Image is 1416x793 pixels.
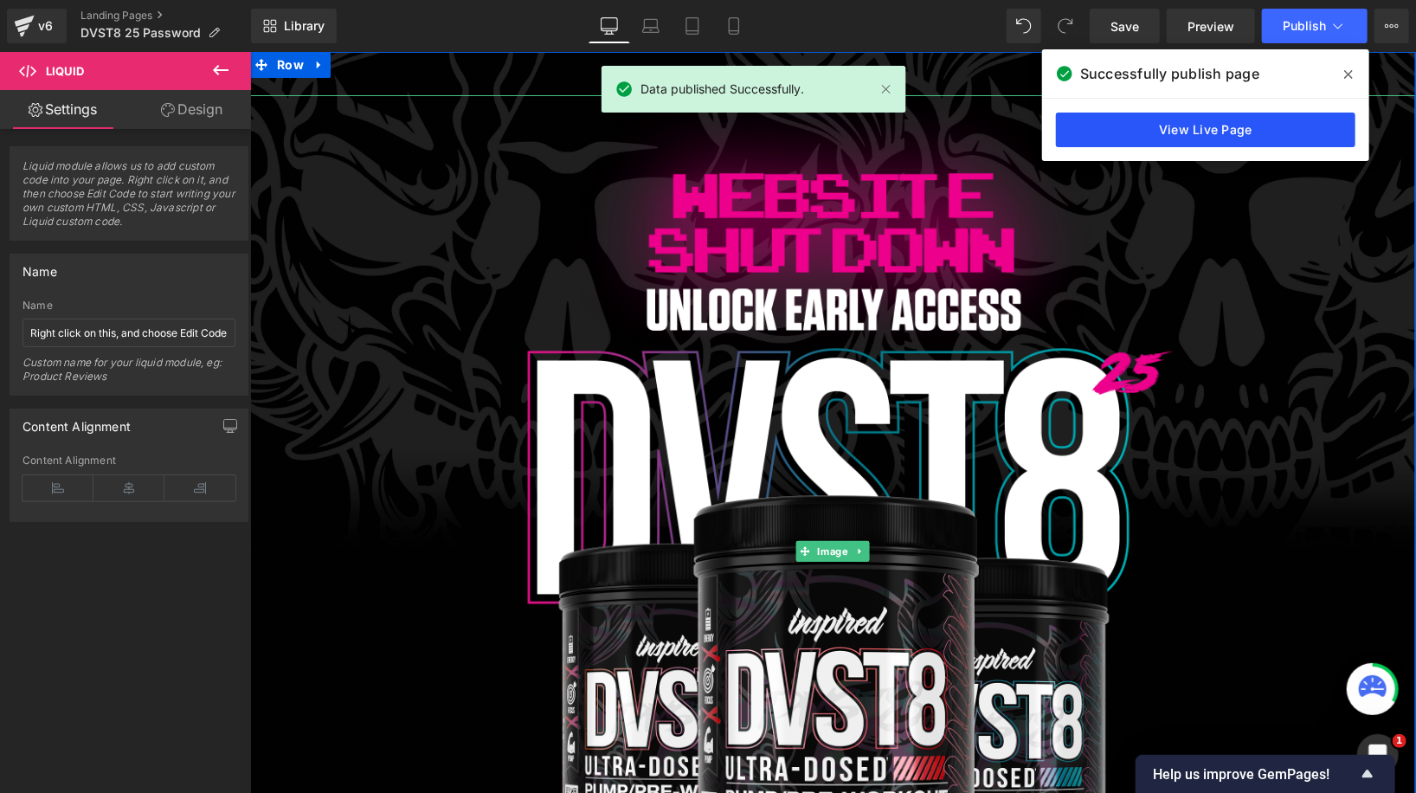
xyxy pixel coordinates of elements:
span: Help us improve GemPages! [1153,766,1357,783]
div: Content Alignment [23,409,131,434]
div: Name [23,255,57,279]
div: Content Alignment [23,455,235,467]
span: Liquid [46,64,84,78]
span: 1 [1393,734,1406,748]
span: Successfully publish page [1080,63,1259,84]
button: More [1374,9,1409,43]
button: Publish [1262,9,1368,43]
a: Laptop [630,9,672,43]
a: v6 [7,9,67,43]
button: Redo [1048,9,1083,43]
a: Desktop [589,9,630,43]
div: v6 [35,15,56,37]
span: Liquid module allows us to add custom code into your page. Right click on it, and then choose Edi... [23,159,235,240]
a: New Library [251,9,337,43]
span: DVST8 25 Password [80,26,201,40]
button: Show survey - Help us improve GemPages! [1153,764,1378,784]
span: Save [1110,17,1139,35]
span: Publish [1283,19,1326,33]
a: View Live Page [1056,113,1355,147]
span: Image [564,489,602,510]
span: Data published Successfully. [640,80,804,99]
span: Library [284,18,325,34]
a: Mobile [713,9,755,43]
div: Name [23,300,235,312]
a: Design [129,90,254,129]
a: Expand / Collapse [602,489,620,510]
a: Tablet [672,9,713,43]
span: Preview [1188,17,1234,35]
div: Custom name for your liquid module, eg: Product Reviews [23,356,235,395]
iframe: Intercom live chat [1357,734,1399,776]
a: Preview [1167,9,1255,43]
button: Undo [1007,9,1041,43]
a: Landing Pages [80,9,251,23]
